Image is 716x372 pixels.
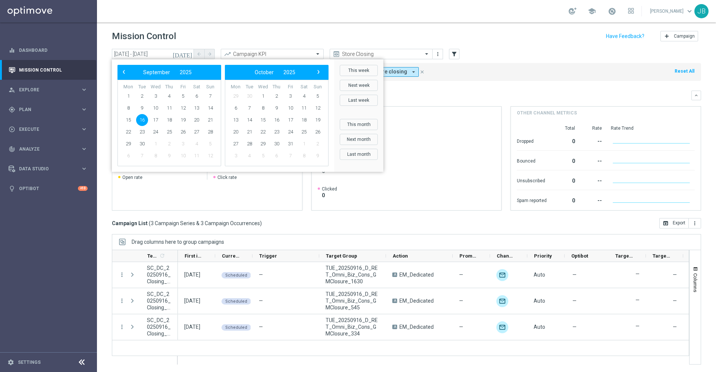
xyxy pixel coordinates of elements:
span: EM_Dedicated [399,324,434,330]
span: 9 [271,102,283,114]
button: more_vert [434,50,442,59]
span: 16 [136,114,148,126]
button: more_vert [119,324,125,330]
button: arrow_forward [204,49,215,59]
i: gps_fixed [9,106,15,113]
span: 26 [177,126,189,138]
span: TUE_20250916_D_RET_Omni_Biz_Cons_GMClosure_1630 [326,265,380,285]
span: — [673,324,677,330]
div: 0 [556,154,575,166]
button: person_search Explore keyboard_arrow_right [8,87,88,93]
button: Next month [340,134,378,145]
span: store closing [374,69,407,75]
span: Priority [534,253,552,259]
button: lightbulb Optibot +10 [8,186,88,192]
bs-daterangepicker-container: calendar [112,59,383,172]
span: — [673,298,677,304]
th: weekday [122,84,135,90]
th: weekday [283,84,297,90]
span: 19 [177,114,189,126]
span: 13 [230,114,242,126]
div: Data Studio keyboard_arrow_right [8,166,88,172]
span: 28 [244,138,255,150]
input: Select date range [112,49,194,59]
a: Settings [18,360,41,365]
div: equalizer Dashboard [8,47,88,53]
span: Targeted Customers [615,253,633,259]
span: 2025 [283,69,295,75]
span: Auto [534,298,545,304]
button: play_circle_outline Execute keyboard_arrow_right [8,126,88,132]
span: 9 [312,150,324,162]
span: 6 [122,150,134,162]
th: weekday [270,84,284,90]
ng-select: Store Closing [330,49,433,59]
span: — [259,272,263,278]
span: Scheduled [225,273,247,278]
span: 31 [285,138,296,150]
th: weekday [256,84,270,90]
i: keyboard_arrow_right [81,106,88,113]
th: weekday [190,84,204,90]
div: Optibot [9,179,88,198]
span: Trigger [259,253,277,259]
span: ) [260,220,262,227]
span: 5 [257,150,269,162]
label: — [635,323,640,330]
span: Target Group [326,253,357,259]
div: Mission Control [9,60,88,80]
i: keyboard_arrow_down [694,93,699,98]
button: keyboard_arrow_down [691,91,701,100]
button: close [419,68,425,76]
div: Press SPACE to select this row. [112,288,178,314]
button: add Campaign [660,31,698,41]
div: Bounced [517,154,547,166]
span: 0 [322,192,337,199]
span: keyboard_arrow_down [685,7,694,15]
span: Data Studio [19,167,81,171]
span: — [572,271,577,278]
button: 2025 [175,67,197,77]
i: settings [7,359,14,366]
h3: Campaign List [112,220,262,227]
span: 22 [122,126,134,138]
colored-tag: Scheduled [222,324,251,331]
span: Campaign [674,34,695,39]
span: 18 [163,114,175,126]
i: arrow_back [197,51,202,57]
a: Mission Control [19,60,88,80]
span: A [392,299,397,303]
span: 20 [191,114,202,126]
span: 10 [150,102,161,114]
span: SC_DC_20250916_Closing_GMEmail_ST334 [147,317,172,337]
button: This week [340,65,378,76]
th: weekday [229,84,243,90]
span: ‹ [119,67,129,77]
span: 28 [204,126,216,138]
span: 16 [271,114,283,126]
span: 7 [244,102,255,114]
span: 5 [177,90,189,102]
span: 7 [204,90,216,102]
div: -- [584,174,602,186]
span: 19 [312,114,324,126]
span: Auto [534,272,545,278]
span: 4 [298,90,310,102]
div: track_changes Analyze keyboard_arrow_right [8,146,88,152]
span: 29 [230,90,242,102]
span: 4 [191,138,202,150]
div: Mission Control [8,67,88,73]
span: Channel [497,253,515,259]
span: 8 [150,150,161,162]
span: 4 [244,150,255,162]
h4: Other channel metrics [517,110,577,116]
div: 0 [556,174,575,186]
div: Plan [9,106,81,113]
i: close [420,69,425,75]
button: › [313,67,323,77]
input: Have Feedback? [606,34,644,39]
i: add [664,33,670,39]
span: 13 [191,102,202,114]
